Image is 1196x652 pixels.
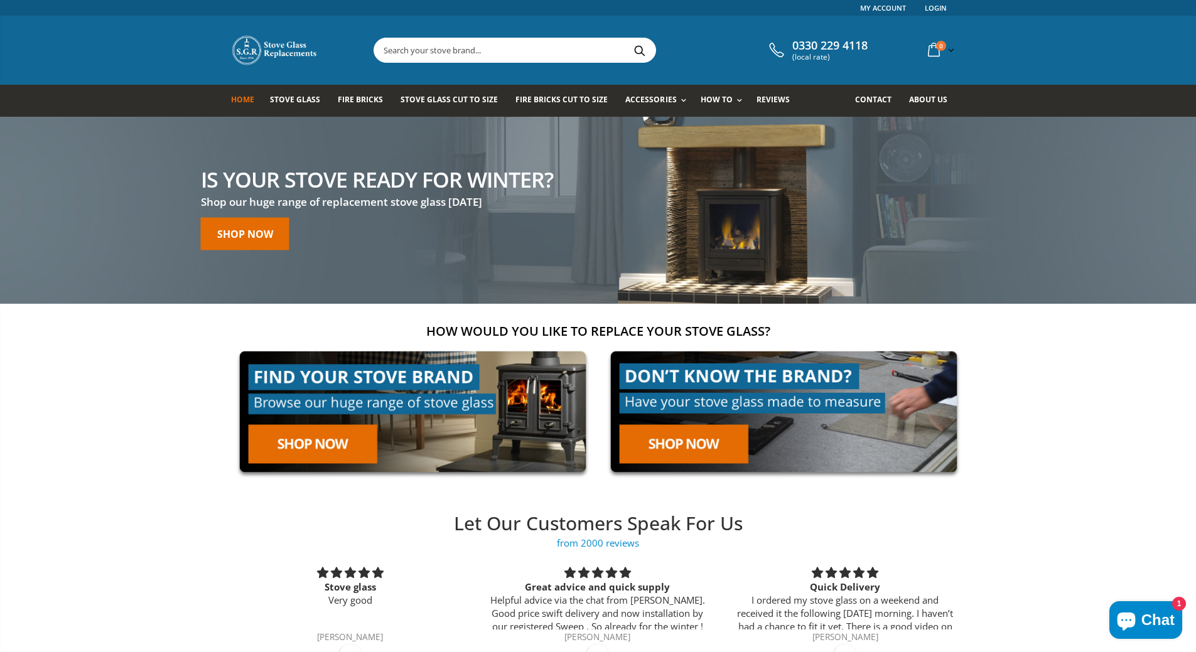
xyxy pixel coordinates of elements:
span: Stove Glass Cut To Size [401,94,498,105]
a: Fire Bricks Cut To Size [515,85,617,117]
span: Contact [855,94,892,105]
span: (local rate) [792,53,868,61]
a: Home [231,85,264,117]
span: Reviews [757,94,790,105]
h2: Let Our Customers Speak For Us [227,511,970,537]
span: Accessories [625,94,676,105]
h2: Is your stove ready for winter? [201,168,553,190]
a: Fire Bricks [338,85,392,117]
h3: Shop our huge range of replacement stove glass [DATE] [201,195,553,209]
input: Search your stove brand... [374,38,796,62]
div: 5 stars [736,565,954,580]
p: I ordered my stove glass on a weekend and received it the following [DATE] morning. I haven’t had... [736,594,954,646]
span: 0330 229 4118 [792,39,868,53]
a: Stove Glass Cut To Size [401,85,507,117]
div: Stove glass [242,580,459,594]
span: from 2000 reviews [227,537,970,550]
span: Fire Bricks Cut To Size [515,94,608,105]
a: About us [909,85,957,117]
div: 5 stars [489,565,706,580]
div: [PERSON_NAME] [489,633,706,643]
span: Fire Bricks [338,94,383,105]
inbox-online-store-chat: Shopify online store chat [1106,601,1186,642]
a: Accessories [625,85,692,117]
div: Great advice and quick supply [489,580,706,594]
a: Reviews [757,85,799,117]
div: [PERSON_NAME] [736,633,954,643]
p: Very good [242,594,459,607]
span: About us [909,94,947,105]
img: Stove Glass Replacement [231,35,319,66]
a: 0330 229 4118 (local rate) [766,39,868,61]
a: Contact [855,85,901,117]
a: Stove Glass [270,85,330,117]
a: 4.90 stars from 2000 reviews [227,537,970,550]
h2: How would you like to replace your stove glass? [231,323,966,339]
span: Stove Glass [270,94,320,105]
img: find-your-brand-cta_9b334d5d-5c94-48ed-825f-d7972bbdebd0.jpg [231,343,595,481]
span: Home [231,94,254,105]
div: [PERSON_NAME] [242,633,459,643]
a: 0 [923,38,957,62]
div: 5 stars [242,565,459,580]
span: 0 [936,41,946,51]
p: Helpful advice via the chat from [PERSON_NAME]. Good price swift delivery and now installation by... [489,594,706,646]
div: Quick Delivery [736,580,954,594]
button: Search [626,38,654,62]
span: How To [701,94,733,105]
img: made-to-measure-cta_2cd95ceb-d519-4648-b0cf-d2d338fdf11f.jpg [602,343,966,481]
a: Shop now [201,217,289,250]
a: How To [701,85,748,117]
